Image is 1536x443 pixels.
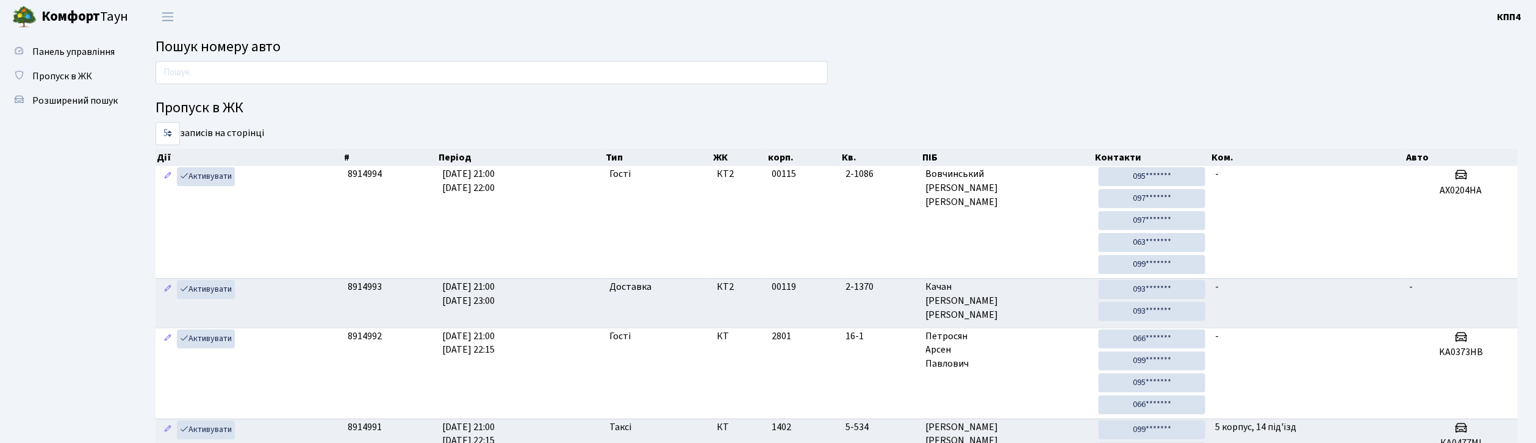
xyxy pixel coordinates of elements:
[348,420,382,434] span: 8914991
[1215,167,1219,181] span: -
[1215,420,1296,434] span: 5 корпус, 14 під'їзд
[772,167,796,181] span: 00115
[921,149,1094,166] th: ПІБ
[767,149,841,166] th: корп.
[156,149,343,166] th: Дії
[1094,149,1211,166] th: Контакти
[772,280,796,294] span: 00119
[845,420,916,434] span: 5-534
[32,94,118,107] span: Розширений пошук
[32,45,115,59] span: Панель управління
[437,149,605,166] th: Період
[177,420,235,439] a: Активувати
[156,36,281,57] span: Пошук номеру авто
[442,167,495,195] span: [DATE] 21:00 [DATE] 22:00
[845,280,916,294] span: 2-1370
[442,280,495,308] span: [DATE] 21:00 [DATE] 23:00
[41,7,100,26] b: Комфорт
[348,330,382,343] span: 8914992
[442,330,495,357] span: [DATE] 21:00 [DATE] 22:15
[160,420,175,439] a: Редагувати
[717,280,762,294] span: КТ2
[845,167,916,181] span: 2-1086
[156,122,264,145] label: записів на сторінці
[12,5,37,29] img: logo.png
[160,280,175,299] a: Редагувати
[712,149,767,166] th: ЖК
[348,167,382,181] span: 8914994
[926,330,1089,372] span: Петросян Арсен Павлович
[153,7,183,27] button: Переключити навігацію
[1215,330,1219,343] span: -
[717,330,762,344] span: КТ
[772,330,791,343] span: 2801
[609,167,631,181] span: Гості
[1498,10,1521,24] a: КПП4
[1215,280,1219,294] span: -
[343,149,437,166] th: #
[1405,149,1518,166] th: Авто
[772,420,791,434] span: 1402
[160,167,175,186] a: Редагувати
[609,420,631,434] span: Таксі
[160,330,175,348] a: Редагувати
[1410,347,1513,358] h5: KA0373HB
[926,167,1089,209] span: Вовчинський [PERSON_NAME] [PERSON_NAME]
[156,99,1518,117] h4: Пропуск в ЖК
[609,330,631,344] span: Гості
[177,280,235,299] a: Активувати
[1211,149,1405,166] th: Ком.
[841,149,921,166] th: Кв.
[6,88,128,113] a: Розширений пошук
[177,330,235,348] a: Активувати
[6,40,128,64] a: Панель управління
[609,280,651,294] span: Доставка
[32,70,92,83] span: Пропуск в ЖК
[177,167,235,186] a: Активувати
[1410,185,1513,196] h5: АХ0204НА
[41,7,128,27] span: Таун
[926,280,1089,322] span: Качан [PERSON_NAME] [PERSON_NAME]
[717,167,762,181] span: КТ2
[605,149,712,166] th: Тип
[156,122,180,145] select: записів на сторінці
[6,64,128,88] a: Пропуск в ЖК
[1410,280,1413,294] span: -
[845,330,916,344] span: 16-1
[348,280,382,294] span: 8914993
[717,420,762,434] span: КТ
[156,61,828,84] input: Пошук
